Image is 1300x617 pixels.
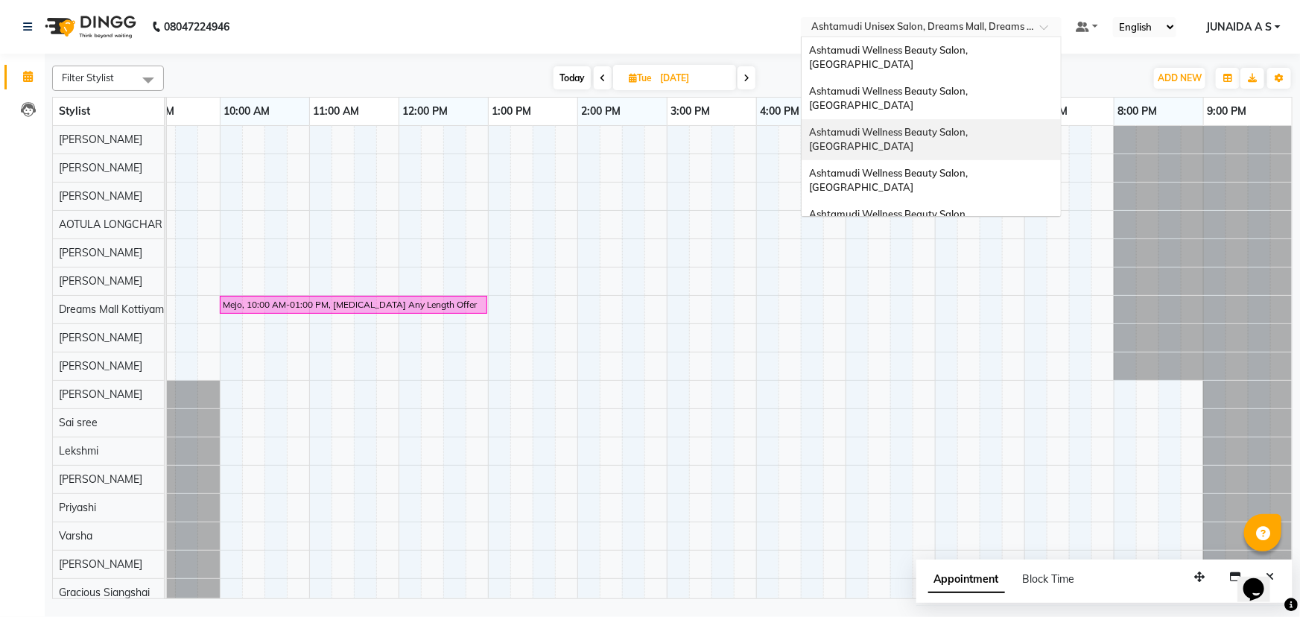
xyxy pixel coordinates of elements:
[59,246,142,259] span: [PERSON_NAME]
[1206,19,1272,35] span: JUNAIDA A S
[59,501,96,514] span: Priyashi
[809,85,970,112] span: Ashtamudi Wellness Beauty Salon, [GEOGRAPHIC_DATA]
[399,101,452,122] a: 12:00 PM
[809,167,970,194] span: Ashtamudi Wellness Beauty Salon, [GEOGRAPHIC_DATA]
[59,416,98,429] span: Sai sree
[62,72,114,83] span: Filter Stylist
[1158,72,1202,83] span: ADD NEW
[59,444,98,458] span: Lekshmi
[59,189,142,203] span: [PERSON_NAME]
[554,66,591,89] span: Today
[1114,101,1161,122] a: 8:00 PM
[656,67,730,89] input: 2025-10-14
[164,6,229,48] b: 08047224946
[801,37,1062,217] ng-dropdown-panel: Options list
[59,557,142,571] span: [PERSON_NAME]
[221,298,486,311] div: Mejo, 10:00 AM-01:00 PM, [MEDICAL_DATA] Any Length Offer
[809,44,970,71] span: Ashtamudi Wellness Beauty Salon, [GEOGRAPHIC_DATA]
[757,101,804,122] a: 4:00 PM
[59,274,142,288] span: [PERSON_NAME]
[59,218,162,231] span: AOTULA LONGCHAR
[59,529,92,542] span: Varsha
[310,101,364,122] a: 11:00 AM
[59,359,142,373] span: [PERSON_NAME]
[59,472,142,486] span: [PERSON_NAME]
[809,126,970,153] span: Ashtamudi Wellness Beauty Salon, [GEOGRAPHIC_DATA]
[221,101,274,122] a: 10:00 AM
[59,161,142,174] span: [PERSON_NAME]
[59,586,150,599] span: Gracious Siangshai
[59,104,90,118] span: Stylist
[59,387,142,401] span: [PERSON_NAME]
[59,331,142,344] span: [PERSON_NAME]
[625,72,656,83] span: Tue
[1204,101,1251,122] a: 9:00 PM
[1237,557,1285,602] iframe: chat widget
[1154,68,1205,89] button: ADD NEW
[38,6,140,48] img: logo
[668,101,714,122] a: 3:00 PM
[489,101,536,122] a: 1:00 PM
[809,208,970,235] span: Ashtamudi Wellness Beauty Salon, [GEOGRAPHIC_DATA]
[928,566,1005,593] span: Appointment
[1023,572,1075,586] span: Block Time
[59,133,142,146] span: [PERSON_NAME]
[59,303,218,316] span: Dreams Mall Kottiyam Ashtamudi
[578,101,625,122] a: 2:00 PM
